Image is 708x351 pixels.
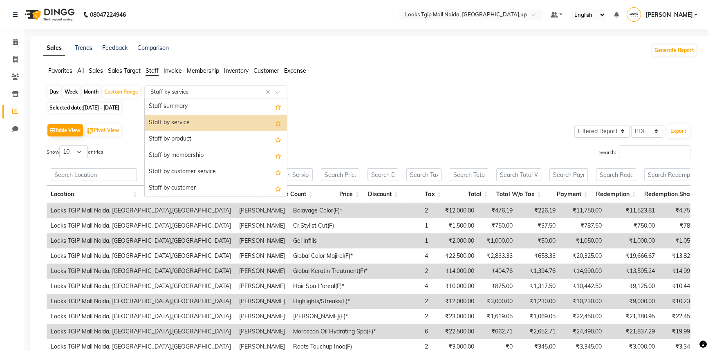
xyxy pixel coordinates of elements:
td: Looks TGIP Mall Noida, [GEOGRAPHIC_DATA],[GEOGRAPHIC_DATA] [47,233,235,248]
button: Table View [47,124,83,136]
span: Inventory [224,67,249,74]
td: ₹14,990.00 [659,264,705,279]
td: ₹14,990.00 [560,264,606,279]
span: Staff [146,67,159,74]
button: Generate Report [652,45,696,56]
span: Add this report to Favorites List [275,151,281,161]
td: Global Color Majirel(F)* [289,248,380,264]
td: Hair Spa L'oreal(F)* [289,279,380,294]
div: Week [63,86,80,98]
input: Search Discount [367,168,398,181]
th: Payment: activate to sort column ascending [545,186,592,203]
div: Staff by customer [145,180,287,197]
span: Sales Target [108,67,141,74]
td: ₹662.71 [478,324,517,339]
td: Looks TGIP Mall Noida, [GEOGRAPHIC_DATA],[GEOGRAPHIC_DATA] [47,294,235,309]
td: [PERSON_NAME](F)* [289,309,380,324]
div: Staff summary [145,98,287,115]
td: ₹23,000.00 [432,309,478,324]
img: Amaan Salmani [627,7,641,22]
td: Cr.Stylist Cut(F) [289,218,380,233]
td: ₹10,442.50 [659,279,705,294]
td: Looks TGIP Mall Noida, [GEOGRAPHIC_DATA],[GEOGRAPHIC_DATA] [47,203,235,218]
th: Redemption Share: activate to sort column ascending [640,186,706,203]
input: Search Service Count [269,168,313,181]
a: Feedback [102,44,128,51]
td: ₹10,000.00 [432,279,478,294]
td: 1 [380,233,432,248]
td: ₹37.50 [517,218,560,233]
td: Balayage Color(F)* [289,203,380,218]
td: ₹24,490.00 [560,324,606,339]
td: ₹22,500.00 [432,248,478,264]
div: Staff by customer service [145,164,287,180]
td: ₹22,450.00 [560,309,606,324]
label: Show entries [47,145,103,158]
td: ₹2,000.00 [432,233,478,248]
td: ₹50.00 [517,233,560,248]
td: ₹404.76 [478,264,517,279]
span: Add this report to Favorites List [275,118,281,128]
th: Tax: activate to sort column ascending [402,186,446,203]
td: ₹13,825.00 [659,248,705,264]
td: ₹1,069.05 [517,309,560,324]
td: [PERSON_NAME] [235,279,289,294]
div: Month [82,86,101,98]
td: ₹13,595.24 [606,264,659,279]
td: Looks TGIP Mall Noida, [GEOGRAPHIC_DATA],[GEOGRAPHIC_DATA] [47,279,235,294]
td: ₹3,000.00 [478,294,517,309]
td: 1 [380,218,432,233]
td: Gel Infills [289,233,380,248]
td: 6 [380,324,432,339]
td: ₹19,666.67 [606,248,659,264]
td: [PERSON_NAME] [235,218,289,233]
span: All [77,67,84,74]
input: Search Tax [406,168,441,181]
span: Selected date: [47,103,121,113]
td: ₹1,050.00 [560,233,606,248]
td: ₹1,230.00 [517,294,560,309]
span: [DATE] - [DATE] [83,105,119,111]
input: Search Redemption [596,168,636,181]
td: ₹19,990.00 [659,324,705,339]
input: Search Payment [549,168,588,181]
td: ₹21,837.29 [606,324,659,339]
td: [PERSON_NAME] [235,264,289,279]
td: ₹476.19 [478,203,517,218]
span: Sales [89,67,103,74]
span: Invoice [164,67,182,74]
input: Search Total W/o Tax [496,168,541,181]
a: Sales [43,41,65,56]
td: ₹1,317.50 [517,279,560,294]
td: ₹10,442.50 [560,279,606,294]
td: ₹1,000.00 [606,233,659,248]
a: Comparison [137,44,169,51]
span: Add this report to Favorites List [275,183,281,193]
td: 4 [380,248,432,264]
td: ₹11,523.81 [606,203,659,218]
td: ₹22,450.00 [659,309,705,324]
td: 2 [380,203,432,218]
div: Staff by service [145,115,287,131]
b: 08047224946 [90,3,126,26]
input: Search Redemption Share [644,168,702,181]
td: [PERSON_NAME] [235,233,289,248]
img: logo [21,3,77,26]
td: ₹12,000.00 [432,294,478,309]
td: [PERSON_NAME] [235,294,289,309]
input: Search: [619,145,690,158]
th: Discount: activate to sort column ascending [363,186,402,203]
td: [PERSON_NAME] [235,248,289,264]
td: Looks TGIP Mall Noida, [GEOGRAPHIC_DATA],[GEOGRAPHIC_DATA] [47,264,235,279]
button: Export [667,124,690,138]
div: Staff by product [145,131,287,148]
span: Add this report to Favorites List [275,134,281,144]
td: ₹1,500.00 [432,218,478,233]
span: Add this report to Favorites List [275,102,281,112]
span: Clear all [266,88,273,96]
td: [PERSON_NAME] [235,203,289,218]
td: 4 [380,279,432,294]
td: ₹750.00 [606,218,659,233]
td: ₹2,833.33 [478,248,517,264]
td: ₹11,750.00 [560,203,606,218]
